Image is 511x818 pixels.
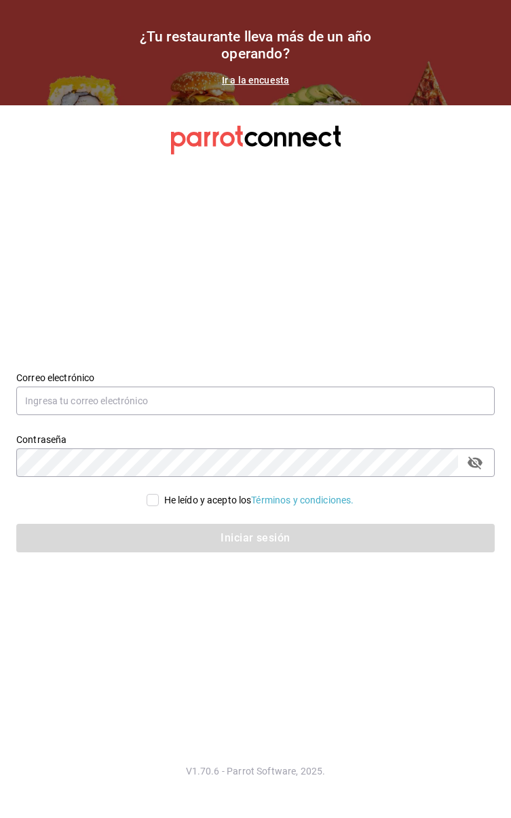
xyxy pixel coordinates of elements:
[16,372,495,382] label: Correo electrónico
[222,75,289,86] a: Ir a la encuesta
[164,493,354,508] div: He leído y acepto los
[16,434,495,444] label: Contraseña
[251,495,354,505] a: Términos y condiciones.
[463,451,487,474] button: passwordField
[120,29,392,63] h1: ¿Tu restaurante lleva más de un año operando?
[16,764,495,778] p: V1.70.6 - Parrot Software, 2025.
[16,387,495,415] input: Ingresa tu correo electrónico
